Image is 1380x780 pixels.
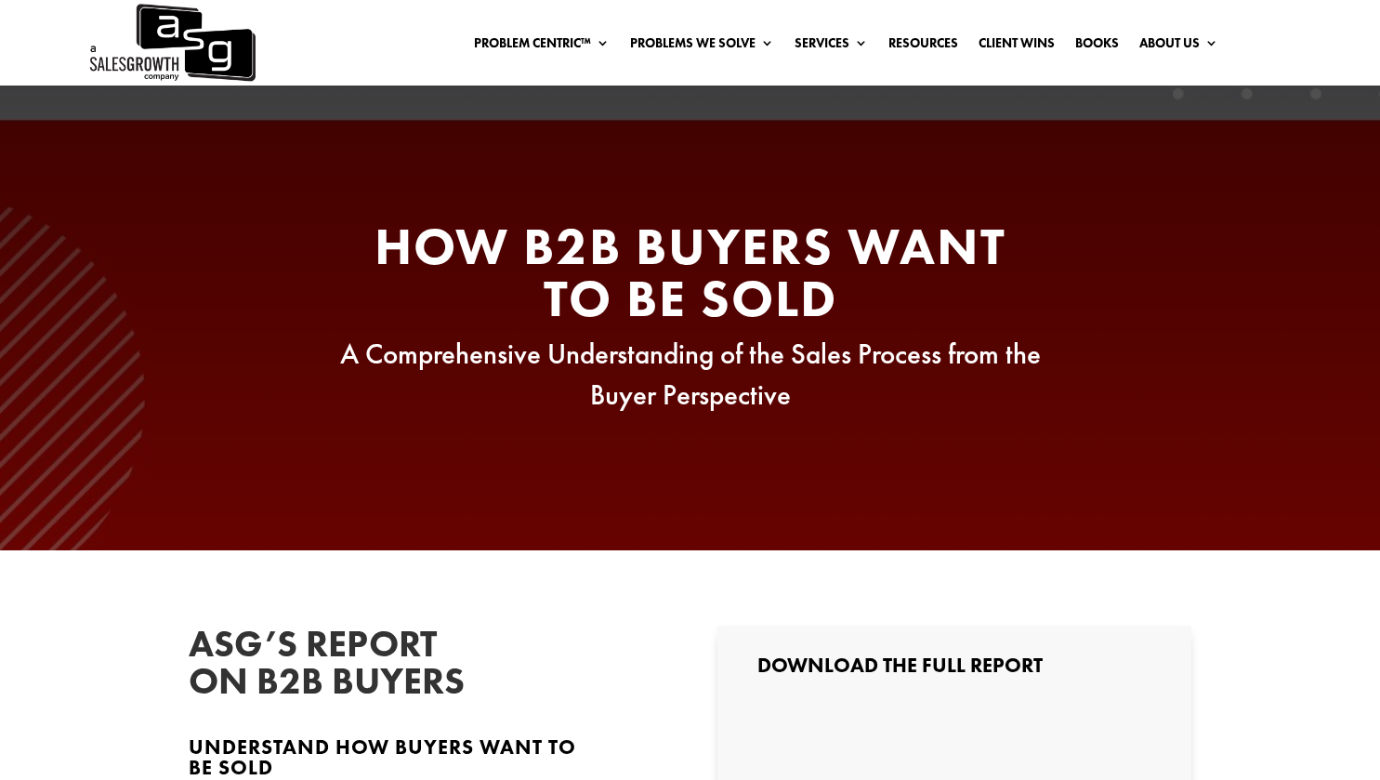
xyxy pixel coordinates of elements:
a: Services [795,36,868,57]
a: About Us [1139,36,1218,57]
span: ASG’s Report on B2B Buyers [189,620,465,705]
a: Client Wins [979,36,1055,57]
a: Problem Centric™ [474,36,610,57]
a: Problems We Solve [630,36,774,57]
span: A Comprehensive Understanding of the Sales Process from the Buyer Perspective [340,336,1041,412]
span: How B2B Buyers Want To Be Sold [375,213,1006,332]
a: Resources [888,36,958,57]
h3: Download the Full Report [757,655,1151,685]
a: Books [1075,36,1119,57]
